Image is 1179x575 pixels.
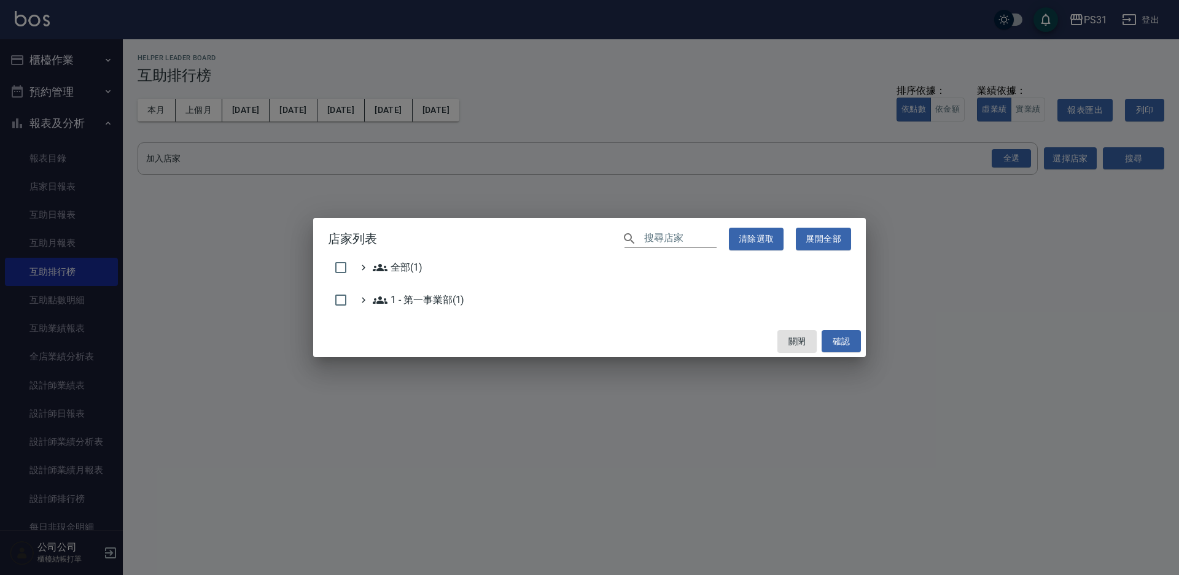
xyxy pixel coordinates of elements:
[729,228,784,250] button: 清除選取
[644,230,717,248] input: 搜尋店家
[796,228,851,250] button: 展開全部
[373,260,422,275] span: 全部(1)
[777,330,817,353] button: 關閉
[373,293,464,307] span: 1 - 第一事業部(1)
[313,218,866,260] h2: 店家列表
[822,330,861,353] button: 確認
